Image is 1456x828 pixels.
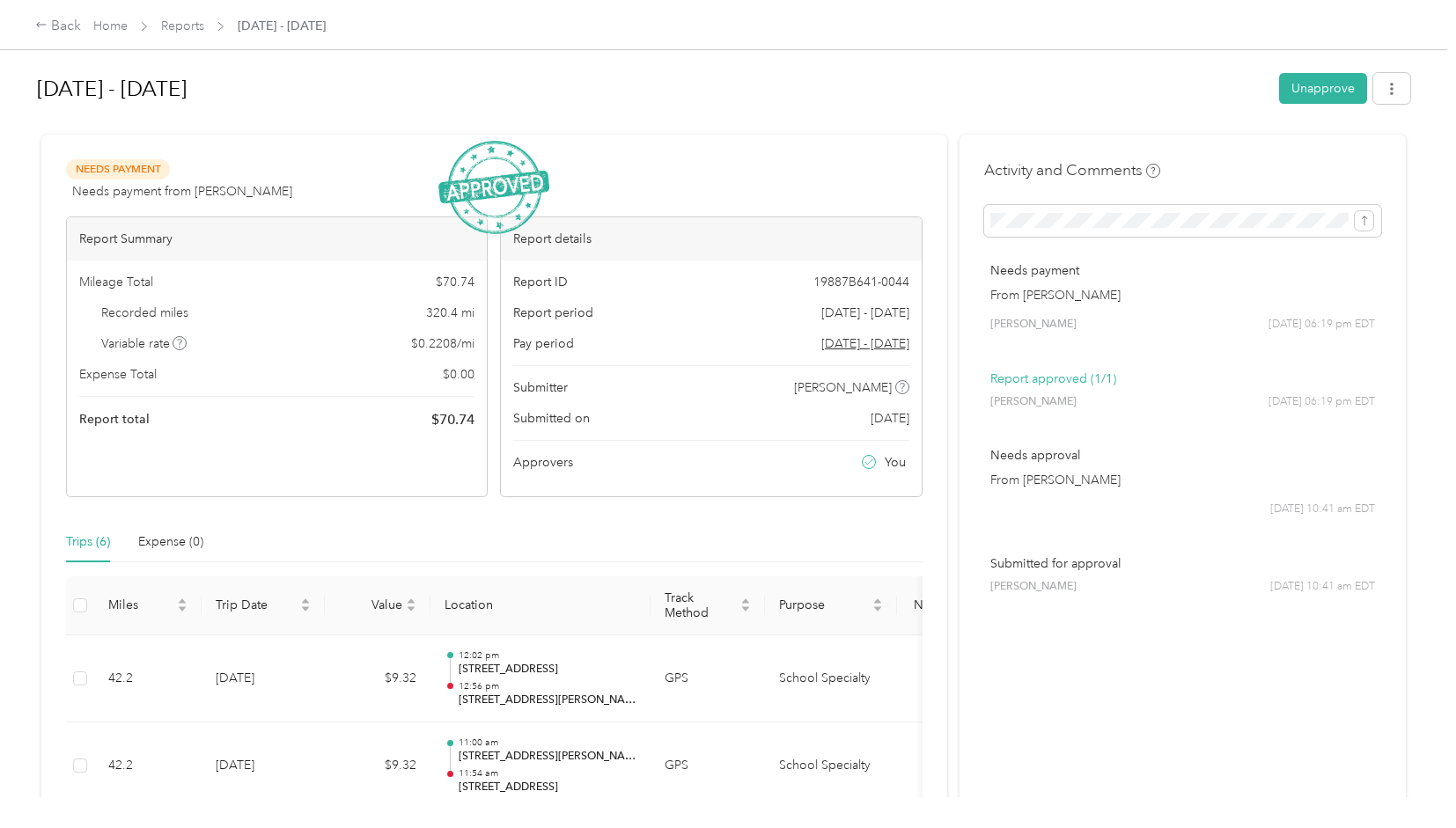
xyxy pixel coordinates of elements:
p: [STREET_ADDRESS] [459,662,636,678]
span: [DATE] 10:41 am EDT [1270,502,1375,517]
p: 11:00 am [459,736,636,749]
p: Needs approval [990,446,1375,465]
span: $ 70.74 [431,409,474,430]
td: $9.32 [325,722,430,810]
span: Needs payment from [PERSON_NAME] [72,182,292,201]
span: Value [339,597,402,612]
h1: Sep 1 - 30, 2025 [37,68,1267,110]
div: Expense (0) [138,532,203,552]
p: Submitted for approval [990,554,1375,573]
img: ApprovedStamp [438,141,549,235]
p: From [PERSON_NAME] [990,286,1375,304]
span: Mileage Total [79,273,153,291]
span: Report period [513,304,593,322]
span: caret-up [300,596,311,606]
span: [PERSON_NAME] [990,317,1077,333]
p: [STREET_ADDRESS] [459,780,636,795]
span: caret-down [177,604,188,614]
th: Track Method [651,576,765,635]
span: [DATE] 10:41 am EDT [1270,579,1375,595]
span: Pay period [513,334,574,353]
td: GPS [651,635,765,723]
td: 42.2 [94,722,202,810]
span: $ 0.2208 / mi [411,334,474,353]
h4: Activity and Comments [984,159,1160,181]
span: [DATE] - [DATE] [821,304,909,322]
span: Expense Total [79,365,157,384]
td: School Specialty [765,722,897,810]
span: Recorded miles [101,304,188,322]
p: 11:54 am [459,767,636,780]
th: Trip Date [202,576,325,635]
span: [DATE] 06:19 pm EDT [1268,317,1375,333]
p: 12:56 pm [459,680,636,692]
span: caret-up [406,596,416,606]
div: Report details [501,217,921,260]
span: Approvers [513,453,573,472]
span: [PERSON_NAME] [794,378,892,397]
p: 12:02 pm [459,649,636,662]
span: [PERSON_NAME] [990,394,1077,410]
span: Miles [108,597,173,612]
td: 42.2 [94,635,202,723]
td: [DATE] [202,722,325,810]
span: caret-down [872,604,883,614]
a: Reports [161,18,204,33]
span: caret-down [740,604,751,614]
span: $ 70.74 [436,273,474,291]
span: [DATE] [871,409,909,428]
span: caret-up [872,596,883,606]
button: Unapprove [1279,73,1367,104]
td: [DATE] [202,635,325,723]
span: caret-up [740,596,751,606]
th: Purpose [765,576,897,635]
span: Track Method [665,590,737,620]
p: [STREET_ADDRESS][PERSON_NAME] [459,749,636,765]
p: [STREET_ADDRESS][PERSON_NAME] [459,692,636,708]
div: Report Summary [67,217,487,260]
td: School Specialty [765,635,897,723]
span: [DATE] 06:19 pm EDT [1268,394,1375,410]
span: [DATE] - [DATE] [238,17,326,35]
p: From [PERSON_NAME] [990,471,1375,489]
iframe: Everlance-gr Chat Button Frame [1357,729,1456,828]
span: $ 0.00 [443,365,474,384]
span: 19887B641-0044 [813,273,909,291]
p: Report approved (1/1) [990,370,1375,388]
span: caret-down [300,604,311,614]
td: $9.32 [325,635,430,723]
span: [PERSON_NAME] [990,579,1077,595]
a: Home [93,18,128,33]
th: Miles [94,576,202,635]
span: Submitted on [513,409,590,428]
td: GPS [651,722,765,810]
span: Report ID [513,273,568,291]
th: Location [430,576,651,635]
span: Submitter [513,378,568,397]
span: Needs Payment [66,159,170,180]
div: Back [35,16,81,37]
span: Report total [79,410,150,429]
span: Go to pay period [821,334,909,353]
span: You [885,453,906,472]
span: caret-up [177,596,188,606]
span: 320.4 mi [426,304,474,322]
span: Trip Date [216,597,297,612]
span: Variable rate [101,334,188,353]
p: Needs payment [990,261,1375,280]
span: caret-down [406,604,416,614]
span: Purpose [779,597,869,612]
th: Notes [897,576,963,635]
th: Value [325,576,430,635]
div: Trips (6) [66,532,110,552]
